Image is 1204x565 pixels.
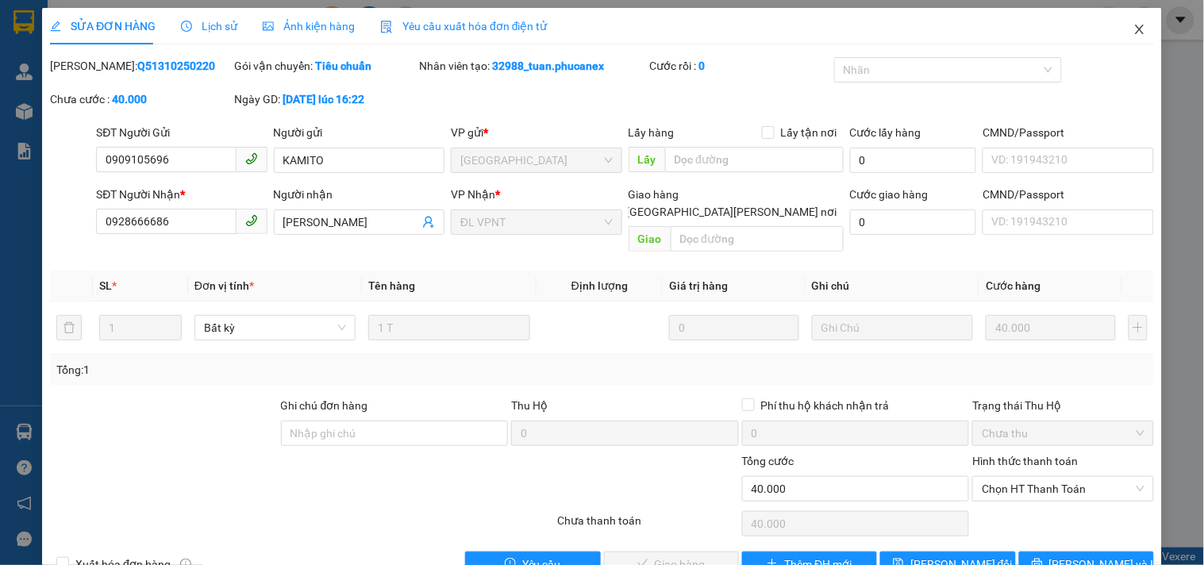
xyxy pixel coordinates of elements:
[204,316,346,340] span: Bất kỳ
[972,455,1078,467] label: Hình thức thanh toán
[629,147,665,172] span: Lấy
[1133,23,1146,36] span: close
[650,57,831,75] div: Cước rồi :
[986,315,1116,340] input: 0
[806,271,979,302] th: Ghi chú
[812,315,973,340] input: Ghi Chú
[775,124,844,141] span: Lấy tận nơi
[368,315,529,340] input: VD: Bàn, Ghế
[96,124,267,141] div: SĐT Người Gửi
[451,124,621,141] div: VP gửi
[850,209,977,235] input: Cước giao hàng
[621,203,844,221] span: [GEOGRAPHIC_DATA][PERSON_NAME] nơi
[671,226,844,252] input: Dọc đường
[316,60,372,72] b: Tiêu chuẩn
[982,477,1144,501] span: Chọn HT Thanh Toán
[181,21,192,32] span: clock-circle
[112,93,147,106] b: 40.000
[850,126,921,139] label: Cước lấy hàng
[511,399,548,412] span: Thu Hộ
[96,186,267,203] div: SĐT Người Nhận
[283,93,365,106] b: [DATE] lúc 16:22
[281,399,368,412] label: Ghi chú đơn hàng
[263,20,355,33] span: Ảnh kiện hàng
[50,21,61,32] span: edit
[1117,8,1162,52] button: Close
[235,90,416,108] div: Ngày GD:
[669,315,799,340] input: 0
[380,21,393,33] img: icon
[419,57,647,75] div: Nhân viên tạo:
[368,279,415,292] span: Tên hàng
[137,60,215,72] b: Q51310250220
[850,188,929,201] label: Cước giao hàng
[669,279,728,292] span: Giá trị hàng
[982,421,1144,445] span: Chưa thu
[56,361,466,379] div: Tổng: 1
[56,315,82,340] button: delete
[571,279,628,292] span: Định lượng
[492,60,604,72] b: 32988_tuan.phucanex
[181,20,237,33] span: Lịch sử
[50,57,231,75] div: [PERSON_NAME]:
[50,20,156,33] span: SỬA ĐƠN HÀNG
[556,512,740,540] div: Chưa thanh toán
[983,186,1153,203] div: CMND/Passport
[983,124,1153,141] div: CMND/Passport
[245,152,258,165] span: phone
[460,148,612,172] span: ĐL Quận 5
[699,60,706,72] b: 0
[972,397,1153,414] div: Trạng thái Thu Hộ
[274,124,444,141] div: Người gửi
[451,188,495,201] span: VP Nhận
[665,147,844,172] input: Dọc đường
[281,421,509,446] input: Ghi chú đơn hàng
[850,148,977,173] input: Cước lấy hàng
[629,126,675,139] span: Lấy hàng
[274,186,444,203] div: Người nhận
[194,279,254,292] span: Đơn vị tính
[1129,315,1148,340] button: plus
[380,20,548,33] span: Yêu cầu xuất hóa đơn điện tử
[50,90,231,108] div: Chưa cước :
[422,216,435,229] span: user-add
[460,210,612,234] span: ĐL VPNT
[629,226,671,252] span: Giao
[235,57,416,75] div: Gói vận chuyển:
[986,279,1041,292] span: Cước hàng
[629,188,679,201] span: Giao hàng
[263,21,274,32] span: picture
[742,455,794,467] span: Tổng cước
[99,279,112,292] span: SL
[755,397,896,414] span: Phí thu hộ khách nhận trả
[245,214,258,227] span: phone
